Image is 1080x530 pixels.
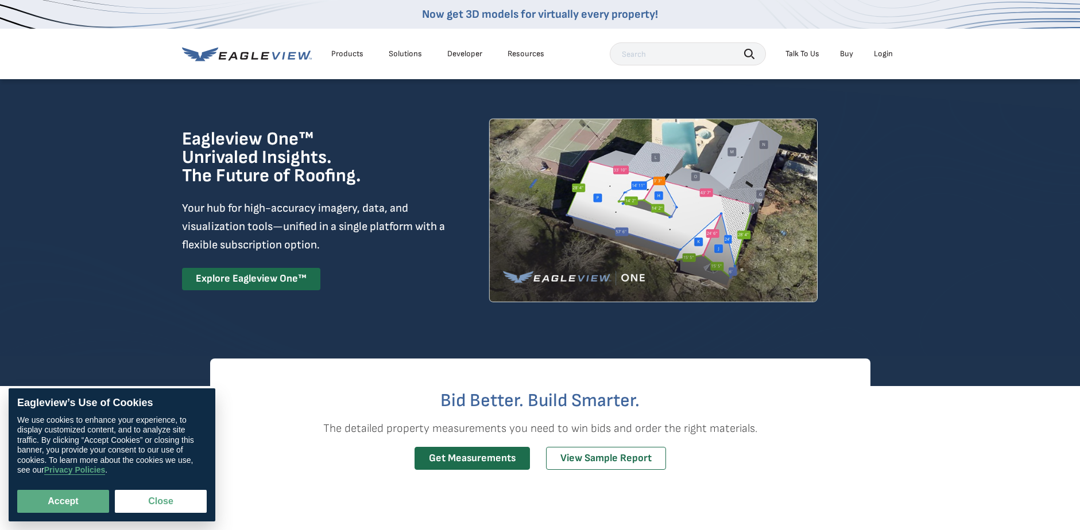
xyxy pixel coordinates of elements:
h2: Bid Better. Build Smarter. [210,392,870,410]
button: Close [115,490,207,513]
button: Accept [17,490,109,513]
div: Resources [508,49,544,59]
a: Now get 3D models for virtually every property! [422,7,658,21]
a: View Sample Report [546,447,666,470]
div: Login [874,49,893,59]
a: Explore Eagleview One™ [182,268,320,290]
a: Developer [447,49,482,59]
input: Search [610,42,766,65]
p: Your hub for high-accuracy imagery, data, and visualization tools—unified in a single platform wi... [182,199,447,254]
div: Eagleview’s Use of Cookies [17,397,207,410]
div: Talk To Us [785,49,819,59]
h1: Eagleview One™ Unrivaled Insights. The Future of Roofing. [182,130,419,185]
p: The detailed property measurements you need to win bids and order the right materials. [210,419,870,438]
div: We use cookies to enhance your experience, to display customized content, and to analyze site tra... [17,415,207,476]
div: Solutions [389,49,422,59]
a: Get Measurements [415,447,530,470]
div: Products [331,49,363,59]
a: Privacy Policies [44,466,106,476]
a: Buy [840,49,853,59]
